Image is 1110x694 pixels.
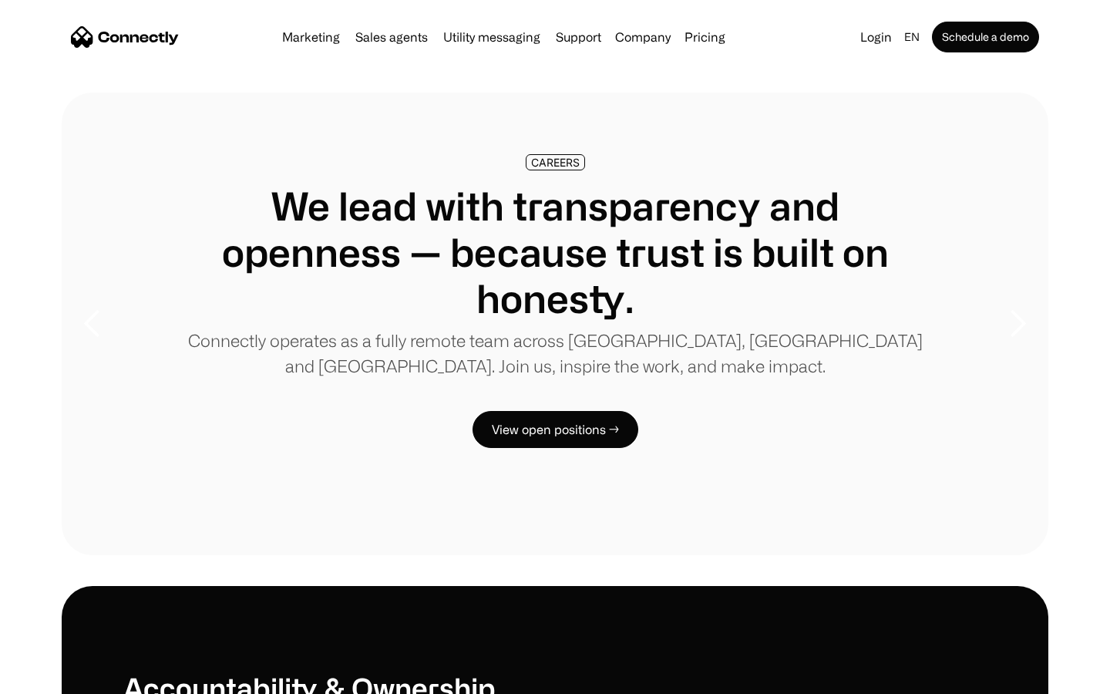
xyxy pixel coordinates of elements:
a: Marketing [276,31,346,43]
div: CAREERS [531,157,580,168]
a: Pricing [678,31,732,43]
a: Support [550,31,607,43]
a: Sales agents [349,31,434,43]
a: Login [854,26,898,48]
p: Connectly operates as a fully remote team across [GEOGRAPHIC_DATA], [GEOGRAPHIC_DATA] and [GEOGRA... [185,328,925,379]
aside: Language selected: English [15,665,92,689]
a: Schedule a demo [932,22,1039,52]
a: View open positions → [473,411,638,448]
a: Utility messaging [437,31,547,43]
h1: We lead with transparency and openness — because trust is built on honesty. [185,183,925,322]
div: en [904,26,920,48]
div: Company [615,26,671,48]
ul: Language list [31,667,92,689]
